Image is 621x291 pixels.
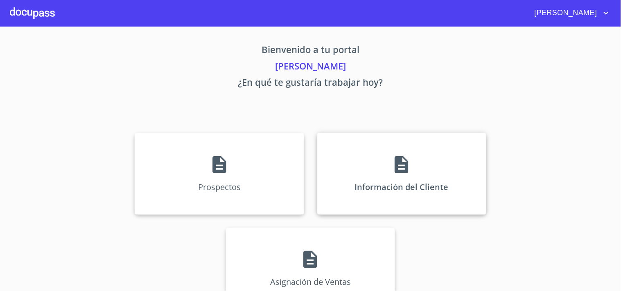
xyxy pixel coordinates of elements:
p: [PERSON_NAME] [59,59,563,76]
p: Información del Cliente [355,181,449,193]
p: Bienvenido a tu portal [59,43,563,59]
p: ¿En qué te gustaría trabajar hoy? [59,76,563,92]
button: account of current user [528,7,611,20]
p: Prospectos [198,181,241,193]
span: [PERSON_NAME] [528,7,601,20]
p: Asignación de Ventas [270,276,351,287]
